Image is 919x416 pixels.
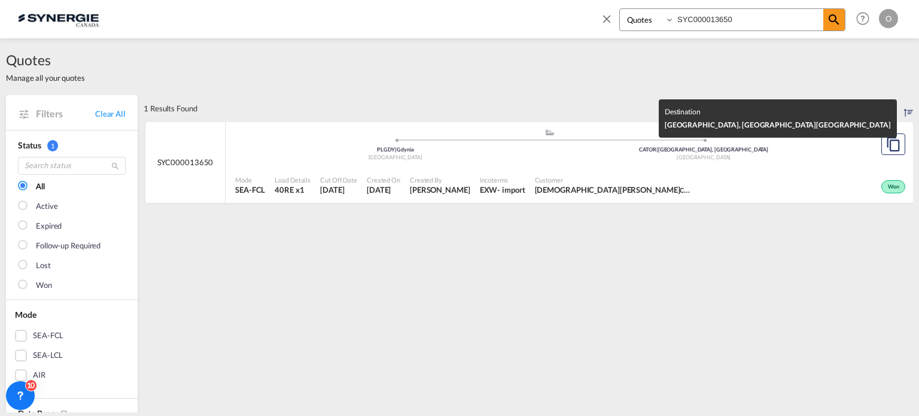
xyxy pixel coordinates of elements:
[18,5,99,32] img: 1f56c880d42311ef80fc7dca854c8e59.png
[15,309,36,320] span: Mode
[816,120,890,129] span: [GEOGRAPHIC_DATA]
[47,140,58,151] span: 1
[33,330,63,342] div: SEA-FCL
[674,9,823,30] input: Enter Quotation Number
[827,13,841,27] md-icon: icon-magnify
[367,175,400,184] span: Created On
[480,184,525,195] div: EXW import
[36,240,101,252] div: Follow-up Required
[145,122,913,204] div: SYC000013650 assets/icons/custom/ship-fill.svgassets/icons/custom/roll-o-plane.svgOriginGdynia Po...
[888,183,902,192] span: Won
[36,220,62,232] div: Expired
[497,184,525,195] div: - import
[15,330,129,342] md-checkbox: SEA-FCL
[36,280,52,291] div: Won
[36,107,95,120] span: Filters
[275,175,311,184] span: Load Details
[543,129,557,135] md-icon: assets/icons/custom/ship-fill.svg
[886,137,900,151] md-icon: assets/icons/custom/copyQuote.svg
[881,133,905,155] button: Copy Quote
[410,175,470,184] span: Created By
[881,180,905,193] div: Won
[879,9,898,28] div: O
[18,139,126,151] div: Status 1
[665,105,891,119] div: Destination
[36,181,45,193] div: All
[275,184,311,195] span: 40RE x 1
[6,50,85,69] span: Quotes
[639,146,768,153] span: CATOR [GEOGRAPHIC_DATA], [GEOGRAPHIC_DATA]
[6,72,85,83] span: Manage all your quotes
[665,119,891,132] div: [GEOGRAPHIC_DATA], [GEOGRAPHIC_DATA]
[33,369,45,381] div: AIR
[111,162,120,171] md-icon: icon-magnify
[535,184,690,195] span: Christian Hovington CBT FOODS
[235,184,265,195] span: SEA-FCL
[157,157,214,168] span: SYC000013650
[320,175,357,184] span: Cut Off Date
[480,175,525,184] span: Incoterms
[656,146,658,153] span: |
[320,184,357,195] span: 30 Jul 2025
[677,154,731,160] span: [GEOGRAPHIC_DATA]
[904,95,913,122] div: Sort by: Created On
[36,201,57,212] div: Active
[36,260,51,272] div: Lost
[480,184,498,195] div: EXW
[367,184,400,195] span: 30 Jul 2025
[600,12,613,25] md-icon: icon-close
[377,146,414,153] span: PLGDY Gdynia
[535,175,690,184] span: Customer
[144,95,197,122] div: 1 Results Found
[395,146,397,153] span: |
[15,350,129,362] md-checkbox: SEA-LCL
[18,140,41,150] span: Status
[33,350,63,362] div: SEA-LCL
[95,108,126,119] a: Clear All
[15,369,129,381] md-checkbox: AIR
[600,8,619,37] span: icon-close
[369,154,422,160] span: [GEOGRAPHIC_DATA]
[823,9,845,31] span: icon-magnify
[18,157,126,175] input: Search status
[235,175,265,184] span: Mode
[853,8,879,30] div: Help
[853,8,873,29] span: Help
[410,184,470,195] span: Pablo Gomez Saldarriaga
[680,185,716,195] span: CBT FOODS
